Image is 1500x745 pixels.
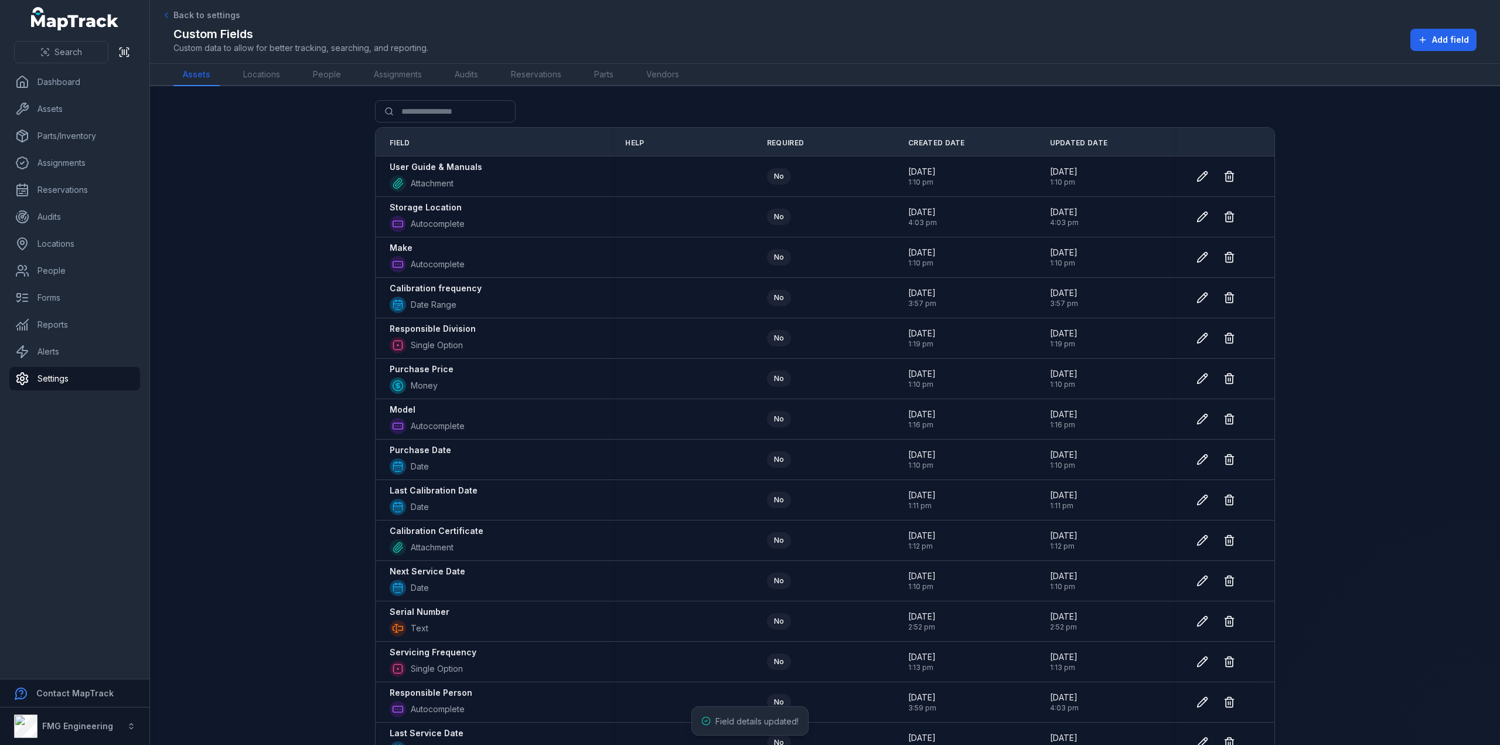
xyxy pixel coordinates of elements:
time: 7/23/2025, 1:12:01 PM [908,530,936,551]
span: 1:19 pm [1050,339,1078,349]
strong: FMG Engineering [42,721,113,731]
time: 7/23/2025, 1:16:29 PM [908,409,936,430]
time: 7/23/2025, 1:19:22 PM [908,328,936,349]
time: 7/23/2025, 1:10:51 PM [908,166,936,187]
span: Created Date [908,138,965,148]
div: No [767,209,791,225]
span: Required [767,138,804,148]
span: 1:16 pm [1050,420,1078,430]
time: 9/30/2025, 4:03:37 PM [908,206,937,227]
span: [DATE] [1050,166,1078,178]
a: Back to settings [162,9,240,21]
span: [DATE] [908,247,936,258]
time: 7/23/2025, 1:16:29 PM [1050,409,1078,430]
strong: Model [390,404,415,416]
span: Single Option [411,663,463,675]
strong: Purchase Price [390,363,454,375]
time: 2/10/2025, 2:52:25 PM [1050,611,1078,632]
span: Custom data to allow for better tracking, searching, and reporting. [173,42,428,54]
span: 3:59 pm [908,703,936,713]
span: Autocomplete [411,218,465,230]
a: Reports [9,313,140,336]
time: 9/30/2025, 4:03:53 PM [1050,692,1079,713]
time: 7/23/2025, 1:10:36 PM [908,570,936,591]
time: 7/23/2025, 1:13:51 PM [908,651,936,672]
a: Audits [9,205,140,229]
time: 7/23/2025, 1:11:20 PM [1050,489,1078,511]
time: 7/23/2025, 1:10:36 PM [1050,570,1078,591]
strong: Make [390,242,412,254]
time: 7/23/2025, 1:10:18 PM [1050,449,1078,470]
a: Alerts [9,340,140,363]
span: 1:10 pm [908,380,936,389]
strong: Storage Location [390,202,462,213]
span: [DATE] [1050,570,1078,582]
div: No [767,249,791,266]
strong: Calibration frequency [390,283,482,294]
div: No [767,654,791,670]
a: Forms [9,286,140,309]
span: 1:10 pm [908,178,936,187]
span: 4:03 pm [908,218,937,227]
span: [DATE] [908,328,936,339]
span: [DATE] [1050,611,1078,622]
span: [DATE] [908,651,936,663]
a: People [9,259,140,283]
a: People [304,64,350,86]
span: Attachment [411,178,454,189]
span: 1:11 pm [908,501,936,511]
a: Dashboard [9,70,140,94]
div: No [767,532,791,549]
span: [DATE] [908,287,936,299]
div: No [767,290,791,306]
a: Assets [9,97,140,121]
span: [DATE] [908,166,936,178]
span: [DATE] [908,530,936,542]
strong: Calibration Certificate [390,525,483,537]
a: Assets [173,64,220,86]
span: Field details updated! [715,716,799,726]
span: [DATE] [908,570,936,582]
span: 4:03 pm [1050,218,1079,227]
span: Autocomplete [411,258,465,270]
a: Parts [585,64,623,86]
time: 7/23/2025, 1:10:44 PM [1050,368,1078,389]
time: 7/23/2025, 1:10:18 PM [908,449,936,470]
h2: Custom Fields [173,26,428,42]
span: [DATE] [1050,489,1078,501]
span: [DATE] [1050,247,1078,258]
div: No [767,168,791,185]
time: 9/30/2025, 3:57:48 PM [1050,287,1078,308]
time: 7/23/2025, 1:10:05 PM [1050,247,1078,268]
span: [DATE] [908,692,936,703]
span: [DATE] [1050,530,1078,542]
span: 1:10 pm [1050,258,1078,268]
span: Back to settings [173,9,240,21]
div: No [767,613,791,630]
time: 7/23/2025, 1:10:51 PM [1050,166,1078,187]
time: 7/23/2025, 1:11:20 PM [908,489,936,511]
span: Autocomplete [411,703,465,715]
span: Date [411,582,429,594]
span: 1:11 pm [1050,501,1078,511]
a: Locations [234,64,289,86]
time: 7/23/2025, 1:13:51 PM [1050,651,1078,672]
span: 1:13 pm [1050,663,1078,672]
span: [DATE] [908,489,936,501]
span: [DATE] [1050,732,1078,744]
strong: Purchase Date [390,444,451,456]
span: 1:10 pm [1050,178,1078,187]
span: [DATE] [1050,651,1078,663]
time: 9/30/2025, 3:57:48 PM [908,287,936,308]
a: Assignments [364,64,431,86]
div: No [767,573,791,589]
span: Attachment [411,542,454,553]
span: 1:10 pm [908,258,936,268]
strong: Last Calibration Date [390,485,478,496]
div: No [767,411,791,427]
span: [DATE] [1050,328,1078,339]
a: Vendors [637,64,688,86]
span: [DATE] [908,409,936,420]
div: No [767,370,791,387]
span: 1:10 pm [1050,461,1078,470]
